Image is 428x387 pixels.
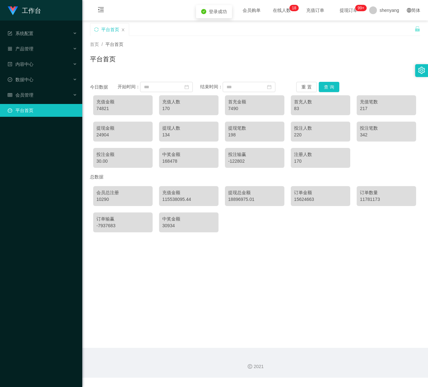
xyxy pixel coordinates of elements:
[228,158,281,165] div: -122802
[121,28,125,32] i: 图标: close
[360,125,413,132] div: 投注笔数
[118,84,140,89] span: 开始时间：
[319,82,339,92] button: 查 询
[22,0,41,21] h1: 工作台
[294,132,347,138] div: 220
[228,105,281,112] div: 7490
[96,99,149,105] div: 充值金额
[415,26,420,32] i: 图标: unlock
[228,125,281,132] div: 提现笔数
[8,6,18,15] img: logo.9652507e.png
[8,77,12,82] i: 图标: check-circle-o
[294,99,347,105] div: 首充人数
[294,158,347,165] div: 170
[270,8,294,13] span: 在线人数
[90,84,118,90] div: 今日数据
[209,9,227,14] span: 登录成功
[228,151,281,158] div: 投注输赢
[96,158,149,165] div: 30.00
[96,196,149,203] div: 10290
[90,54,116,64] h1: 平台首页
[8,62,12,66] i: 图标: profile
[90,42,99,47] span: 首页
[360,132,413,138] div: 342
[8,31,33,36] span: 系统配置
[228,132,281,138] div: 198
[162,132,215,138] div: 134
[360,99,413,105] div: 充值笔数
[96,216,149,222] div: 订单输赢
[162,189,215,196] div: 充值金额
[87,363,423,370] div: 2021
[184,85,189,89] i: 图标: calendar
[360,196,413,203] div: 11781173
[8,77,33,82] span: 数据中心
[294,125,347,132] div: 投注人数
[228,189,281,196] div: 提现总金额
[96,125,149,132] div: 提现金额
[96,105,149,112] div: 74821
[162,216,215,222] div: 中奖金额
[8,47,12,51] i: 图标: appstore-o
[201,9,206,14] i: icon: check-circle
[360,189,413,196] div: 订单数量
[294,5,296,11] p: 8
[8,8,41,13] a: 工作台
[162,222,215,229] div: 30934
[355,5,367,11] sup: 1021
[162,99,215,105] div: 充值人数
[303,8,327,13] span: 充值订单
[90,0,112,21] i: 图标: menu-fold
[8,92,33,98] span: 会员管理
[294,196,347,203] div: 15624663
[228,196,281,203] div: 18896975.01
[162,158,215,165] div: 168478
[96,189,149,196] div: 会员总注册
[8,31,12,36] i: 图标: form
[8,93,12,97] i: 图标: table
[248,364,252,369] i: 图标: copyright
[90,171,420,183] div: 总数据
[336,8,361,13] span: 提现订单
[296,82,317,92] button: 重 置
[162,151,215,158] div: 中奖金额
[162,125,215,132] div: 提现人数
[294,105,347,112] div: 83
[294,189,347,196] div: 订单金额
[8,46,33,51] span: 产品管理
[8,104,77,117] a: 图标: dashboard平台首页
[267,85,272,89] i: 图标: calendar
[96,222,149,229] div: -7937683
[94,27,99,32] i: 图标: sync
[96,151,149,158] div: 投注金额
[8,62,33,67] span: 内容中心
[292,5,294,11] p: 1
[105,42,123,47] span: 平台首页
[200,84,223,89] span: 结束时间：
[101,23,119,36] div: 平台首页
[96,132,149,138] div: 24904
[162,196,215,203] div: 115538095.44
[407,8,411,13] i: 图标: global
[162,105,215,112] div: 170
[360,105,413,112] div: 217
[418,67,425,74] i: 图标: setting
[290,5,299,11] sup: 18
[102,42,103,47] span: /
[294,151,347,158] div: 注册人数
[228,99,281,105] div: 首充金额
